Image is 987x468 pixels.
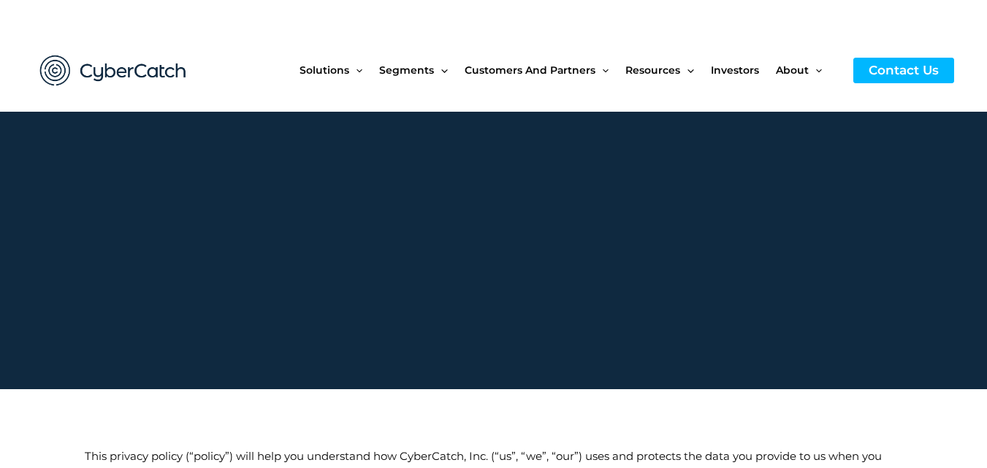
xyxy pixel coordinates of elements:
[434,39,447,101] span: Menu Toggle
[625,39,680,101] span: Resources
[349,39,362,101] span: Menu Toggle
[680,39,693,101] span: Menu Toggle
[300,39,349,101] span: Solutions
[776,39,809,101] span: About
[853,58,954,83] a: Contact Us
[711,39,776,101] a: Investors
[300,39,839,101] nav: Site Navigation: New Main Menu
[595,39,609,101] span: Menu Toggle
[379,39,434,101] span: Segments
[711,39,759,101] span: Investors
[26,40,201,101] img: CyberCatch
[465,39,595,101] span: Customers and Partners
[809,39,822,101] span: Menu Toggle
